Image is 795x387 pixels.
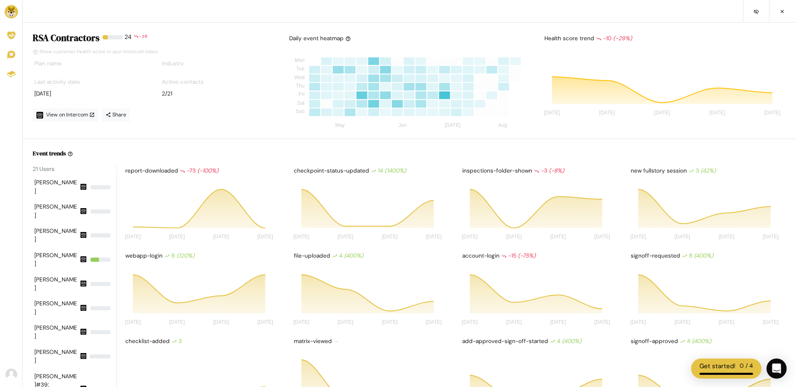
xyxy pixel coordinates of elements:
[180,167,218,175] div: -73
[91,209,111,214] div: 0%
[289,34,351,43] div: Daily event heatmap
[599,110,615,116] tspan: [DATE]
[763,319,779,325] tspan: [DATE]
[594,319,610,325] tspan: [DATE]
[382,234,398,240] tspan: [DATE]
[506,319,522,325] tspan: [DATE]
[91,282,111,286] div: 0%
[292,250,448,262] div: file-uploaded
[629,250,785,262] div: signoff-requested
[550,234,566,240] tspan: [DATE]
[296,66,305,72] tspan: Tue
[767,359,787,379] div: Open Intercom Messenger
[461,335,616,347] div: add-approved-sign-off-started
[501,252,536,260] div: -15
[169,234,185,240] tspan: [DATE]
[34,348,78,365] div: [PERSON_NAME]
[292,335,448,347] div: matrix-viewed
[34,78,80,86] label: Last activity date
[257,319,273,325] tspan: [DATE]
[292,165,448,177] div: checkpoint-status-updated
[498,123,507,129] tspan: Aug
[544,110,560,116] tspan: [DATE]
[682,252,713,260] div: 8
[385,167,406,174] i: (1400%)
[162,78,204,86] label: Active contacts
[629,335,785,347] div: signoff-approved
[91,185,111,189] div: 0%
[296,108,305,114] tspan: Sun
[125,319,141,325] tspan: [DATE]
[674,234,690,240] tspan: [DATE]
[257,234,273,240] tspan: [DATE]
[674,319,690,325] tspan: [DATE]
[34,59,62,68] label: Plan name
[213,234,229,240] tspan: [DATE]
[197,167,218,174] i: (-100%)
[299,92,305,98] tspan: Fri
[34,276,78,293] div: [PERSON_NAME]
[124,250,280,262] div: webapp-login
[534,167,564,175] div: -3
[5,369,17,380] img: Avatar
[91,330,111,334] div: 0%
[549,167,564,174] i: (-8%)
[613,35,632,42] i: (-29%)
[296,83,305,89] tspan: Thu
[461,250,616,262] div: account-login
[295,75,305,80] tspan: Wed
[332,252,363,260] div: 4
[293,319,309,325] tspan: [DATE]
[596,34,632,43] div: -10
[34,324,78,341] div: [PERSON_NAME]
[462,319,478,325] tspan: [DATE]
[125,234,141,240] tspan: [DATE]
[124,165,280,177] div: report-downloaded
[550,319,566,325] tspan: [DATE]
[124,33,132,47] div: 24
[34,299,78,317] div: [PERSON_NAME]
[543,33,785,44] div: Health score trend
[594,234,610,240] tspan: [DATE]
[91,258,111,262] div: 41.1214953271028%
[371,167,406,175] div: 14
[171,337,182,346] div: 3
[719,234,735,240] tspan: [DATE]
[680,337,711,346] div: 4
[33,149,66,157] h6: Event trends
[33,33,99,44] h4: RSA Contractors
[34,203,78,220] div: [PERSON_NAME]
[699,361,735,371] div: Get started!
[91,306,111,310] div: 0%
[763,234,779,240] tspan: [DATE]
[177,252,194,259] i: (120%)
[694,252,713,259] i: (400%)
[33,108,98,122] a: View on Intercom
[162,90,273,98] div: 2/21
[102,108,130,122] a: Share
[719,319,735,325] tspan: [DATE]
[337,319,353,325] tspan: [DATE]
[382,319,398,325] tspan: [DATE]
[293,234,309,240] tspan: [DATE]
[426,319,442,325] tspan: [DATE]
[344,252,363,259] i: (400%)
[162,59,184,68] label: Industry
[462,234,478,240] tspan: [DATE]
[335,123,345,129] tspan: May
[139,33,148,47] div: -10
[506,234,522,240] tspan: [DATE]
[295,57,305,63] tspan: Mon
[709,110,725,116] tspan: [DATE]
[399,123,407,129] tspan: Jun
[297,100,305,106] tspan: Sat
[426,234,442,240] tspan: [DATE]
[630,319,646,325] tspan: [DATE]
[518,252,536,259] i: (-75%)
[764,110,780,116] tspan: [DATE]
[124,335,280,347] div: checklist-added
[654,110,670,116] tspan: [DATE]
[445,123,461,129] tspan: [DATE]
[740,361,753,371] div: 0 / 4
[550,337,581,346] div: 4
